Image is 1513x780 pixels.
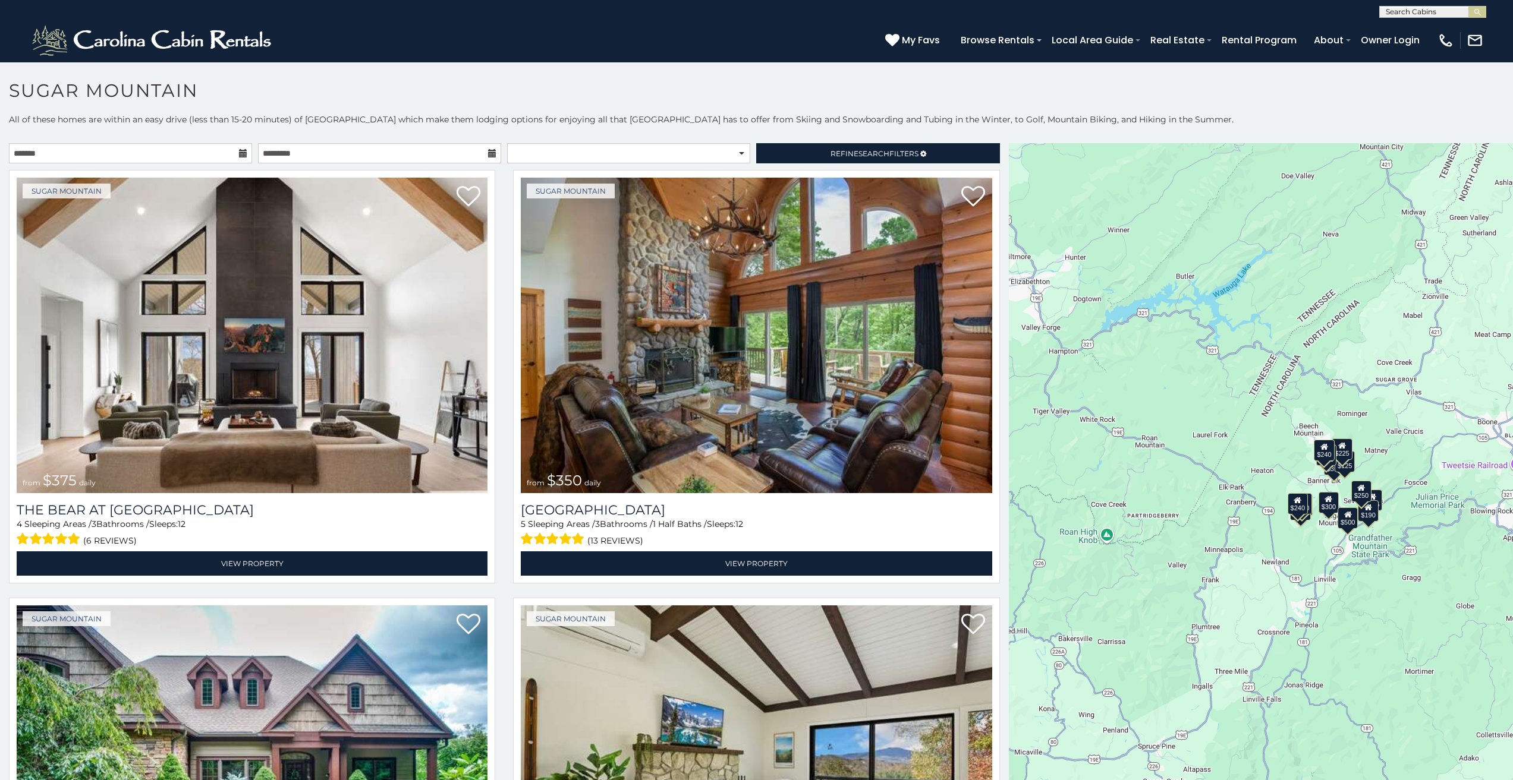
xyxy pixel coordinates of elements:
[1319,492,1339,513] div: $300
[521,519,526,529] span: 5
[587,533,643,548] span: (13 reviews)
[1144,30,1210,50] a: Real Estate
[1351,481,1371,502] div: $250
[527,184,615,198] a: Sugar Mountain
[17,519,22,529] span: 4
[1467,32,1483,49] img: mail-regular-white.png
[527,478,545,487] span: from
[521,178,992,493] img: Grouse Moor Lodge
[831,149,919,158] span: Refine Filters
[17,178,487,493] img: The Bear At Sugar Mountain
[1287,493,1307,514] div: $240
[17,502,487,518] h3: The Bear At Sugar Mountain
[858,149,889,158] span: Search
[23,184,111,198] a: Sugar Mountain
[961,612,985,637] a: Add to favorites
[1335,451,1355,472] div: $125
[457,185,480,210] a: Add to favorites
[547,472,582,489] span: $350
[521,178,992,493] a: Grouse Moor Lodge from $350 daily
[17,178,487,493] a: The Bear At Sugar Mountain from $375 daily
[17,518,487,548] div: Sleeping Areas / Bathrooms / Sleeps:
[902,33,940,48] span: My Favs
[43,472,77,489] span: $375
[1046,30,1139,50] a: Local Area Guide
[1332,438,1352,460] div: $225
[83,533,137,548] span: (6 reviews)
[756,143,999,163] a: RefineSearchFilters
[527,611,615,626] a: Sugar Mountain
[1355,30,1426,50] a: Owner Login
[521,502,992,518] a: [GEOGRAPHIC_DATA]
[1338,507,1358,529] div: $500
[1308,30,1350,50] a: About
[653,519,707,529] span: 1 Half Baths /
[23,611,111,626] a: Sugar Mountain
[1314,440,1334,461] div: $240
[17,551,487,576] a: View Property
[961,185,985,210] a: Add to favorites
[955,30,1040,50] a: Browse Rentals
[457,612,480,637] a: Add to favorites
[521,518,992,548] div: Sleeping Areas / Bathrooms / Sleeps:
[1437,32,1454,49] img: phone-regular-white.png
[521,502,992,518] h3: Grouse Moor Lodge
[735,519,743,529] span: 12
[30,23,276,58] img: White-1-2.png
[23,478,40,487] span: from
[521,551,992,576] a: View Property
[92,519,96,529] span: 3
[178,519,185,529] span: 12
[595,519,600,529] span: 3
[17,502,487,518] a: The Bear At [GEOGRAPHIC_DATA]
[79,478,96,487] span: daily
[885,33,943,48] a: My Favs
[584,478,601,487] span: daily
[1362,490,1382,511] div: $155
[1216,30,1303,50] a: Rental Program
[1358,500,1378,522] div: $190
